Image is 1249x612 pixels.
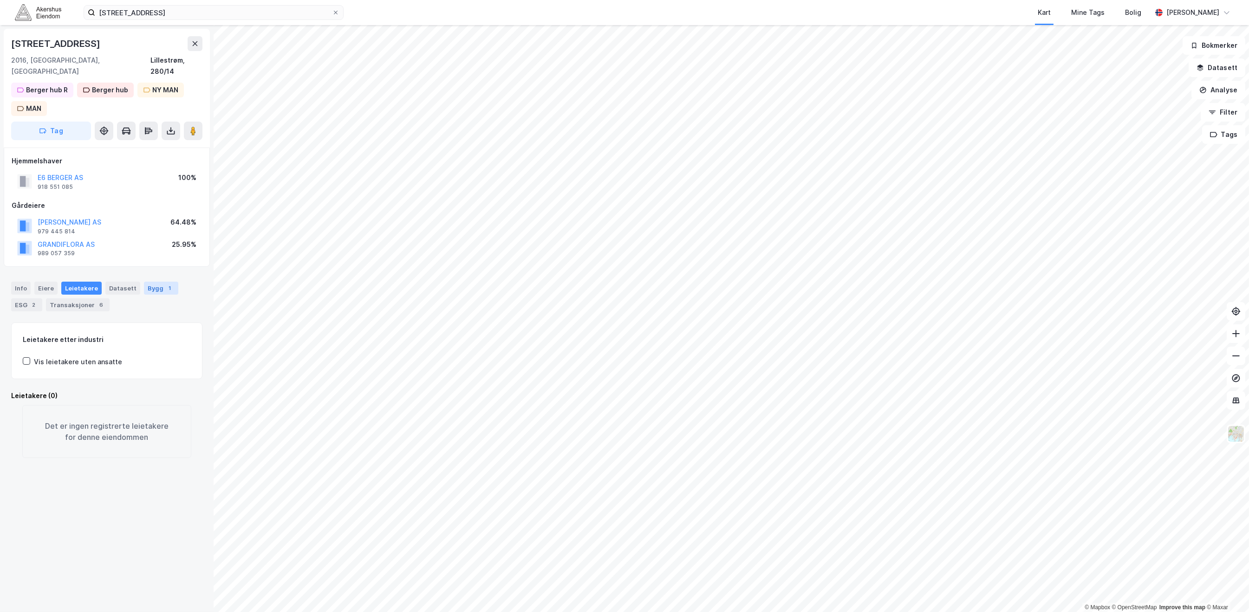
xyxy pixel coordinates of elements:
[1201,103,1245,122] button: Filter
[1071,7,1105,18] div: Mine Tags
[12,200,202,211] div: Gårdeiere
[46,298,110,311] div: Transaksjoner
[92,84,128,96] div: Berger hub
[170,217,196,228] div: 64.48%
[11,122,91,140] button: Tag
[23,334,191,345] div: Leietakere etter industri
[11,36,102,51] div: [STREET_ADDRESS]
[1227,425,1245,443] img: Z
[61,282,102,295] div: Leietakere
[15,4,61,20] img: akershus-eiendom-logo.9091f326c980b4bce74ccdd9f866810c.svg
[34,356,122,367] div: Vis leietakere uten ansatte
[144,282,178,295] div: Bygg
[11,55,150,77] div: 2016, [GEOGRAPHIC_DATA], [GEOGRAPHIC_DATA]
[1125,7,1141,18] div: Bolig
[34,282,58,295] div: Eiere
[38,228,75,235] div: 979 445 814
[26,103,41,114] div: MAN
[1203,567,1249,612] div: Kontrollprogram for chat
[1191,81,1245,99] button: Analyse
[97,300,106,309] div: 6
[1202,125,1245,144] button: Tags
[1112,604,1157,611] a: OpenStreetMap
[152,84,178,96] div: NY MAN
[11,390,202,401] div: Leietakere (0)
[1203,567,1249,612] iframe: Chat Widget
[26,84,68,96] div: Berger hub R
[165,283,175,293] div: 1
[1183,36,1245,55] button: Bokmerker
[150,55,202,77] div: Lillestrøm, 280/14
[38,250,75,257] div: 989 057 359
[11,298,42,311] div: ESG
[1085,604,1110,611] a: Mapbox
[1038,7,1051,18] div: Kart
[172,239,196,250] div: 25.95%
[29,300,39,309] div: 2
[1159,604,1205,611] a: Improve this map
[12,155,202,167] div: Hjemmelshaver
[1189,58,1245,77] button: Datasett
[38,183,73,191] div: 918 551 085
[178,172,196,183] div: 100%
[1166,7,1219,18] div: [PERSON_NAME]
[95,6,332,19] input: Søk på adresse, matrikkel, gårdeiere, leietakere eller personer
[105,282,140,295] div: Datasett
[11,282,31,295] div: Info
[22,405,191,458] div: Det er ingen registrerte leietakere for denne eiendommen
